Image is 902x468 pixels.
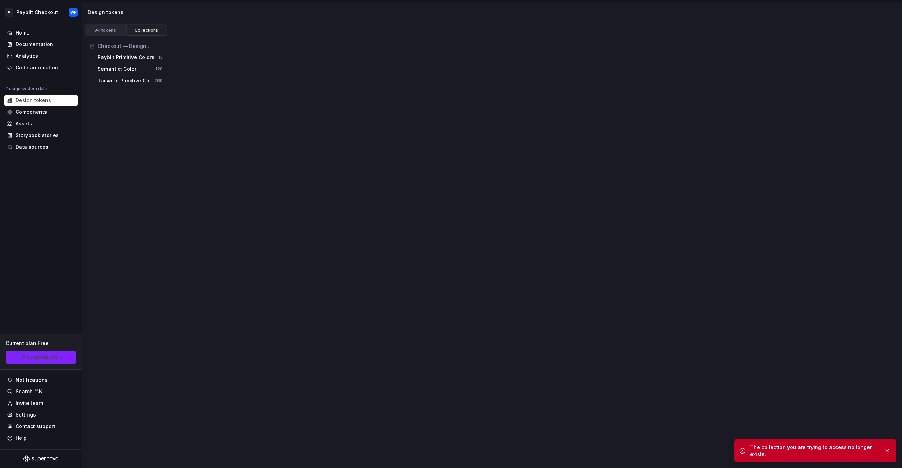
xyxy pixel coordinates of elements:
[88,9,167,16] div: Design tokens
[6,340,76,347] div: Current plan : Free
[23,455,58,462] svg: Supernova Logo
[4,409,78,420] a: Settings
[4,432,78,444] button: Help
[98,54,154,61] div: Paybilt Primitive Colors
[16,400,43,407] div: Invite team
[4,386,78,397] button: Search ⌘K
[16,143,48,150] div: Data sources
[95,52,166,63] button: Paybilt Primitive Colors13
[4,141,78,153] a: Data sources
[4,27,78,38] a: Home
[70,10,76,15] div: WF
[16,388,42,395] div: Search ⌘K
[16,435,27,442] div: Help
[4,62,78,73] a: Code automation
[129,27,164,33] div: Collections
[5,8,13,17] div: P
[4,95,78,106] a: Design tokens
[16,53,38,60] div: Analytics
[4,106,78,118] a: Components
[16,423,55,430] div: Contact support
[98,66,136,73] div: Semantic: Color
[16,411,36,418] div: Settings
[158,55,163,60] div: 13
[4,398,78,409] a: Invite team
[4,374,78,386] button: Notifications
[4,118,78,129] a: Assets
[16,64,58,71] div: Code automation
[155,66,163,72] div: 128
[95,75,166,86] button: Tailwind Primitive Colors269
[16,9,58,16] div: Paybilt Checkout
[4,39,78,50] a: Documentation
[750,444,878,458] div: The collection you are trying to access no longer exists.
[16,132,59,139] div: Storybook stories
[1,5,80,20] button: PPaybilt CheckoutWF
[4,421,78,432] button: Contact support
[4,50,78,62] a: Analytics
[154,78,163,84] div: 269
[98,43,163,50] div: Checkout — Design System — Colors 0.1 [W.I.P]
[4,130,78,141] a: Storybook stories
[16,97,51,104] div: Design tokens
[16,109,47,116] div: Components
[16,120,32,127] div: Assets
[16,41,53,48] div: Documentation
[88,27,123,33] div: All tokens
[6,86,47,92] div: Design system data
[16,376,48,383] div: Notifications
[6,351,76,364] a: Upgrade plan
[27,354,61,361] span: Upgrade plan
[16,29,30,36] div: Home
[98,77,154,84] div: Tailwind Primitive Colors
[95,63,166,75] button: Semantic: Color128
